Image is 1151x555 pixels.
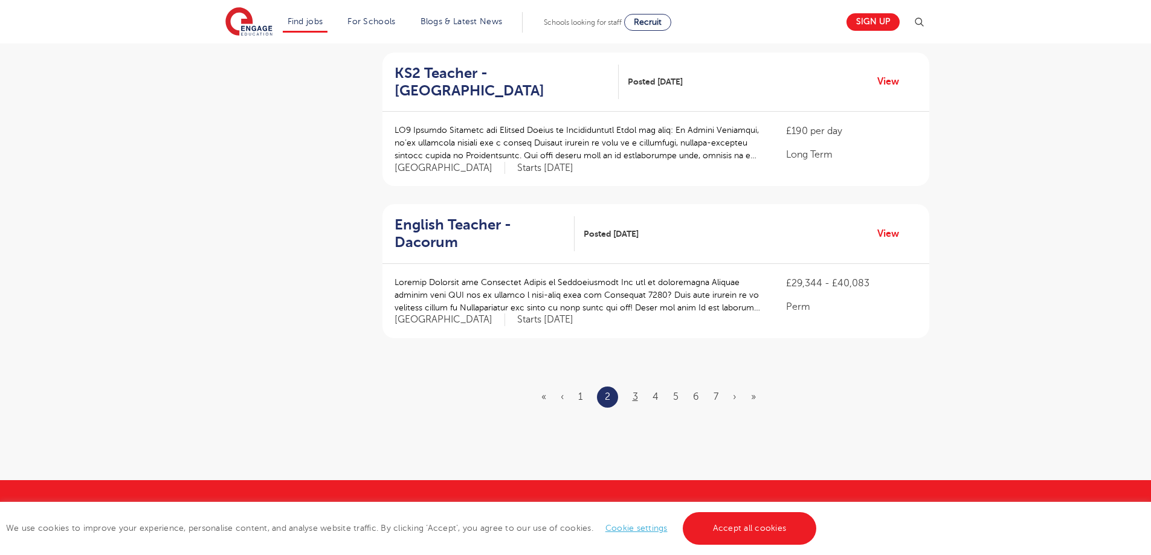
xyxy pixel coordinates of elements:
[225,7,272,37] img: Engage Education
[693,391,699,402] a: 6
[421,17,503,26] a: Blogs & Latest News
[517,313,573,326] p: Starts [DATE]
[517,162,573,175] p: Starts [DATE]
[347,17,395,26] a: For Schools
[846,13,900,31] a: Sign up
[624,14,671,31] a: Recruit
[544,18,622,27] span: Schools looking for staff
[578,391,582,402] a: 1
[395,216,575,251] a: English Teacher - Dacorum
[395,216,565,251] h2: English Teacher - Dacorum
[288,17,323,26] a: Find jobs
[605,389,610,405] a: 2
[877,74,908,89] a: View
[561,391,564,402] a: Previous
[733,391,737,402] a: Next
[395,65,609,100] h2: KS2 Teacher - [GEOGRAPHIC_DATA]
[751,391,756,402] a: Last
[714,391,718,402] a: 7
[653,391,659,402] a: 4
[395,276,762,314] p: Loremip Dolorsit ame Consectet Adipis el Seddoeiusmodt Inc utl et doloremagna Aliquae adminim ven...
[395,313,505,326] span: [GEOGRAPHIC_DATA]
[877,226,908,242] a: View
[633,391,638,402] a: 3
[395,124,762,162] p: LO9 Ipsumdo Sitametc adi Elitsed Doeius te Incididuntutl Etdol mag aliq: En Admini Veniamqui, no’...
[786,276,917,290] p: £29,344 - £40,083
[786,300,917,314] p: Perm
[786,124,917,138] p: £190 per day
[673,391,679,402] a: 5
[683,512,817,545] a: Accept all cookies
[605,524,668,533] a: Cookie settings
[634,18,662,27] span: Recruit
[395,162,505,175] span: [GEOGRAPHIC_DATA]
[786,147,917,162] p: Long Term
[584,228,639,240] span: Posted [DATE]
[6,524,819,533] span: We use cookies to improve your experience, personalise content, and analyse website traffic. By c...
[541,391,546,402] a: First
[395,65,619,100] a: KS2 Teacher - [GEOGRAPHIC_DATA]
[628,75,683,88] span: Posted [DATE]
